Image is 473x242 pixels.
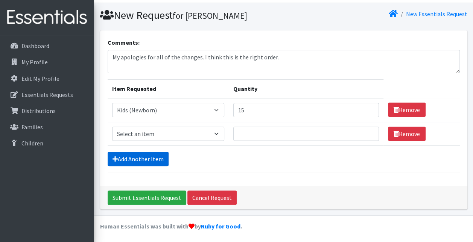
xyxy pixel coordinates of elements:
[108,191,186,205] input: Submit Essentials Request
[388,127,426,141] a: Remove
[3,71,91,86] a: Edit My Profile
[3,54,91,70] a: My Profile
[3,119,91,135] a: Families
[3,5,91,30] img: HumanEssentials
[201,222,240,230] a: Ruby for Good
[21,58,48,66] p: My Profile
[100,222,242,230] strong: Human Essentials was built with by .
[229,79,383,98] th: Quantity
[21,42,49,50] p: Dashboard
[21,107,56,115] p: Distributions
[3,136,91,151] a: Children
[21,123,43,131] p: Families
[108,38,140,47] label: Comments:
[3,87,91,102] a: Essentials Requests
[3,103,91,118] a: Distributions
[388,103,426,117] a: Remove
[173,10,247,21] small: for [PERSON_NAME]
[3,38,91,53] a: Dashboard
[100,9,281,22] h1: New Request
[406,10,467,18] a: New Essentials Request
[108,79,229,98] th: Item Requested
[21,75,59,82] p: Edit My Profile
[21,139,43,147] p: Children
[21,91,73,98] p: Essentials Requests
[187,191,237,205] a: Cancel Request
[108,152,169,166] a: Add Another Item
